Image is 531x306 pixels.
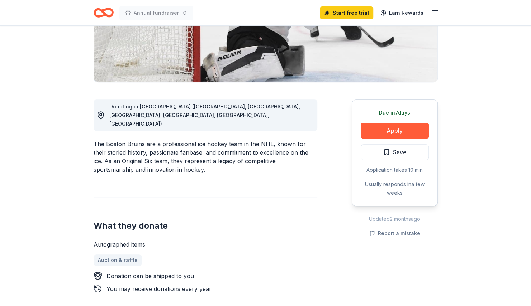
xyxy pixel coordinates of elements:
button: Annual fundraiser [119,6,193,20]
a: Start free trial [320,6,373,19]
button: Apply [361,123,429,139]
a: Auction & raffle [94,254,142,266]
div: The Boston Bruins are a professional ice hockey team in the NHL, known for their storied history,... [94,140,317,174]
div: You may receive donations every year [106,285,212,293]
button: Report a mistake [369,229,420,238]
span: Save [393,147,407,157]
div: Donation can be shipped to you [106,272,194,280]
button: Save [361,144,429,160]
h2: What they donate [94,220,317,232]
div: Autographed items [94,240,317,249]
div: Application takes 10 min [361,166,429,174]
div: Usually responds in a few weeks [361,180,429,197]
span: Donating in [GEOGRAPHIC_DATA] ([GEOGRAPHIC_DATA], [GEOGRAPHIC_DATA], [GEOGRAPHIC_DATA], [GEOGRAPH... [109,103,300,127]
a: Home [94,4,114,21]
div: Updated 2 months ago [352,215,438,223]
span: Annual fundraiser [134,9,179,17]
div: Due in 7 days [361,108,429,117]
a: Earn Rewards [376,6,428,19]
